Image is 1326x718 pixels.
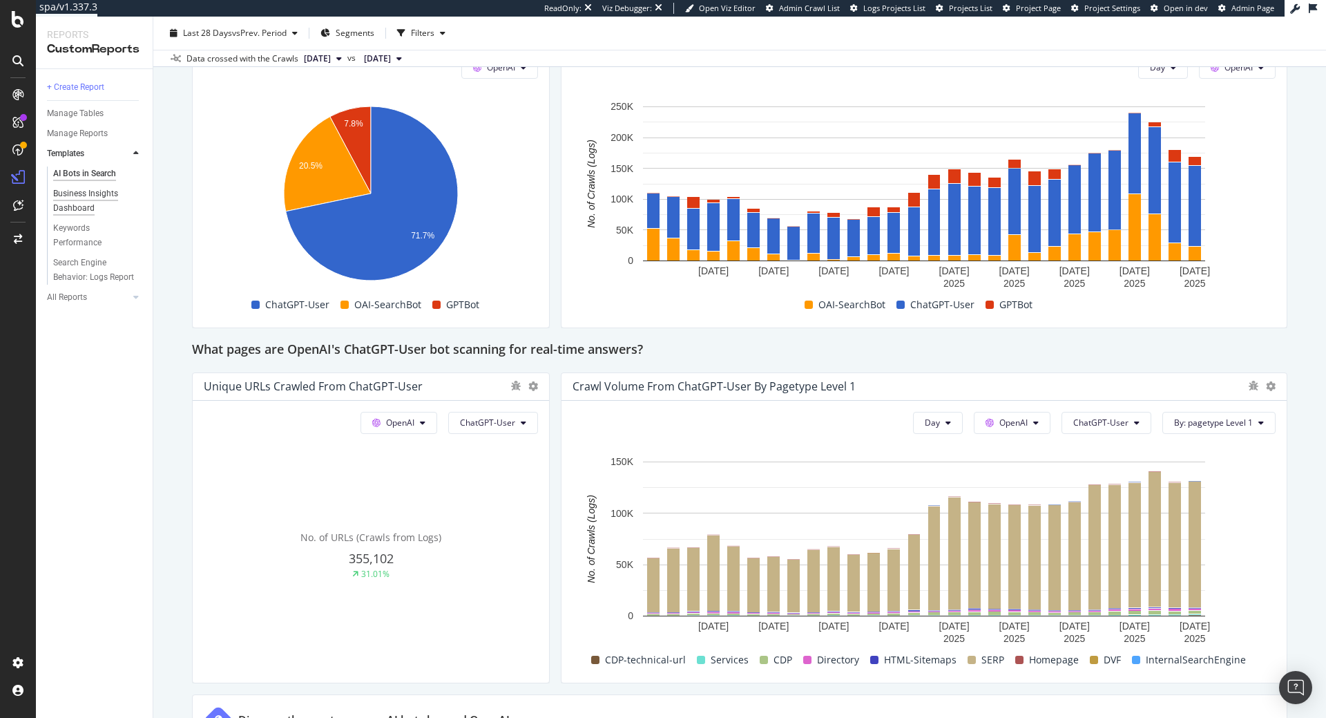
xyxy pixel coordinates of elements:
a: + Create Report [47,80,143,95]
span: Open in dev [1164,3,1208,13]
text: [DATE] [698,265,729,276]
text: 100K [611,193,633,205]
text: [DATE] [698,621,729,632]
text: [DATE] [939,621,970,632]
a: Projects List [936,3,992,14]
span: Directory [817,652,859,668]
text: 50K [616,559,634,570]
span: GPTBot [446,296,479,313]
a: Manage Tables [47,106,143,121]
text: [DATE] [999,621,1030,632]
span: OpenAI [1224,62,1253,73]
span: 2025 Aug. 22nd [304,53,331,65]
span: SERP [981,652,1004,668]
div: bug [1248,381,1259,390]
div: CustomReports [47,41,142,57]
span: HTML-Sitemaps [884,652,957,668]
text: [DATE] [818,621,849,632]
text: 20.5% [299,161,323,171]
div: Manage Reports [47,126,108,141]
a: Business Insights Dashboard [53,187,143,216]
text: [DATE] [939,265,970,276]
text: [DATE] [758,621,789,632]
text: 2025 [1124,633,1145,644]
span: CDP-technical-url [605,652,686,668]
button: Filters [392,22,451,44]
span: OpenAI [487,62,515,73]
a: Logs Projects List [850,3,925,14]
text: [DATE] [1180,621,1210,632]
button: Segments [315,22,380,44]
span: Logs Projects List [863,3,925,13]
span: 2025 Jul. 25th [364,53,391,65]
span: OpenAI [386,417,414,428]
span: OAI-SearchBot [818,296,885,313]
text: No. of Crawls (Logs) [586,140,597,228]
div: ReadOnly: [544,3,582,14]
svg: A chart. [204,100,538,293]
div: Keywords Performance [53,221,131,250]
text: 0 [628,610,633,621]
button: OpenAI [1199,57,1276,79]
div: + Create Report [47,80,104,95]
div: Reports [47,28,142,41]
button: ChatGPT-User [1061,412,1151,434]
div: Data crossed with the Crawls [186,53,298,65]
div: All Reports [47,290,87,305]
span: CDP [773,652,792,668]
div: Manage Tables [47,106,104,121]
text: 2025 [1003,278,1025,289]
div: bug [510,381,521,390]
span: OAI-SearchBot [354,296,421,313]
span: ChatGPT-User [265,296,329,313]
span: Day [1150,62,1165,73]
button: Day [1138,57,1188,79]
div: AI Bots in Search [53,167,116,181]
div: Search Engine Behavior: Logs Report [53,256,135,285]
svg: A chart. [573,455,1276,648]
span: Admin Page [1231,3,1274,13]
a: Project Page [1003,3,1061,14]
button: OpenAI [361,412,437,434]
text: 150K [611,163,633,174]
text: 2025 [943,278,965,289]
span: Day [925,417,940,428]
div: Viz Debugger: [602,3,652,14]
text: 50K [616,225,634,236]
a: Keywords Performance [53,221,143,250]
span: DVF [1104,652,1121,668]
span: InternalSearchEngine [1146,652,1246,668]
span: 355,102 [349,550,394,567]
button: [DATE] [358,50,407,67]
div: Crawl Volume by OpenAIDayOpenAIA chart.OAI-SearchBotChatGPT-UserGPTBot [561,17,1287,328]
text: 0 [628,255,633,266]
text: 2025 [1184,633,1205,644]
a: Search Engine Behavior: Logs Report [53,256,143,285]
span: Segments [336,27,374,39]
text: [DATE] [758,265,789,276]
a: Open Viz Editor [685,3,756,14]
text: [DATE] [818,265,849,276]
span: ChatGPT-User [910,296,974,313]
text: [DATE] [1059,265,1090,276]
button: Last 28 DaysvsPrev. Period [164,22,303,44]
span: ChatGPT-User [1073,417,1128,428]
div: Unique URLs Crawled from ChatGPT-UserOpenAIChatGPT-UserNo. of URLs (Crawls from Logs)355,10231.01% [192,372,550,683]
text: 2025 [943,633,965,644]
a: All Reports [47,290,129,305]
text: [DATE] [878,621,909,632]
div: Business Insights Dashboard [53,187,133,216]
span: ChatGPT-User [460,417,515,428]
div: What pages are OpenAI's ChatGPT-User bot scanning for real-time answers? [192,339,1287,361]
text: 2025 [1003,633,1025,644]
button: Day [913,412,963,434]
div: Crawl Volume from ChatGPT-User by pagetype Level 1 [573,379,856,393]
button: ChatGPT-User [448,412,538,434]
h2: What pages are OpenAI's ChatGPT-User bot scanning for real-time answers? [192,339,643,361]
span: vs [347,52,358,64]
text: 71.7% [411,231,434,240]
text: [DATE] [999,265,1030,276]
span: Project Page [1016,3,1061,13]
text: [DATE] [1120,621,1150,632]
